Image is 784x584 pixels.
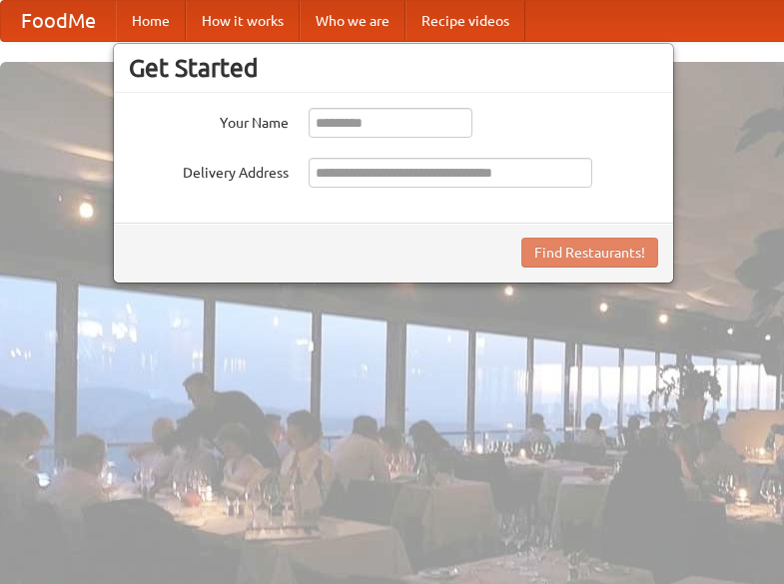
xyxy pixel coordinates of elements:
[129,108,289,133] label: Your Name
[1,1,116,41] a: FoodMe
[129,158,289,183] label: Delivery Address
[521,238,658,268] button: Find Restaurants!
[186,1,300,41] a: How it works
[300,1,405,41] a: Who we are
[116,1,186,41] a: Home
[405,1,525,41] a: Recipe videos
[129,53,658,83] h3: Get Started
